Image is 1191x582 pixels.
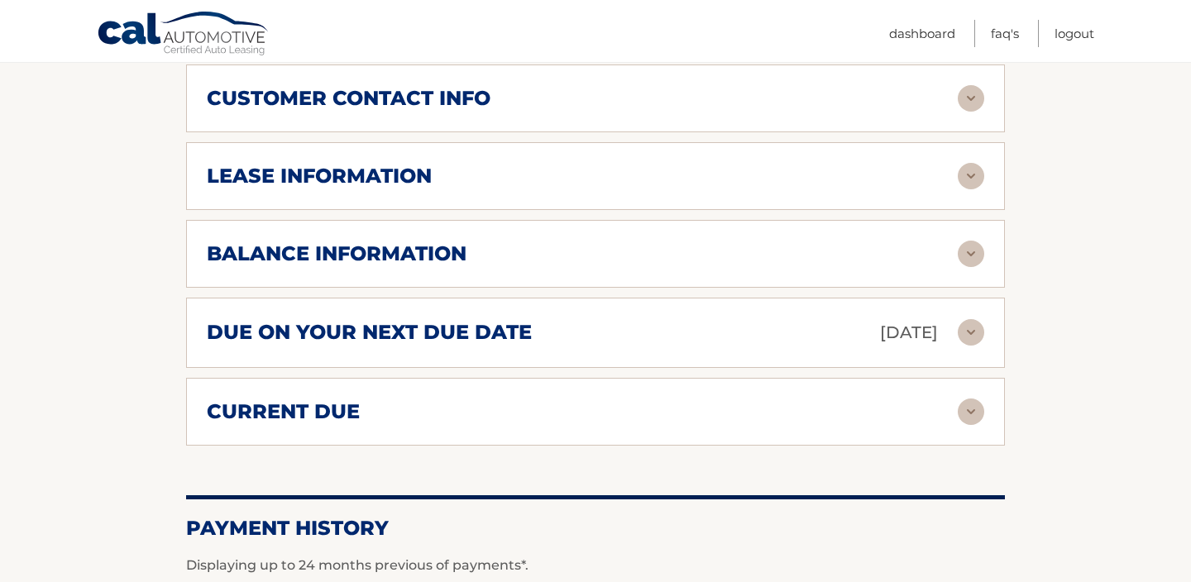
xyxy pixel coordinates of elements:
[97,11,270,59] a: Cal Automotive
[958,241,984,267] img: accordion-rest.svg
[880,318,938,347] p: [DATE]
[207,164,432,188] h2: lease information
[958,319,984,346] img: accordion-rest.svg
[958,163,984,189] img: accordion-rest.svg
[207,320,532,345] h2: due on your next due date
[207,86,490,111] h2: customer contact info
[186,516,1005,541] h2: Payment History
[991,20,1019,47] a: FAQ's
[958,85,984,112] img: accordion-rest.svg
[1055,20,1094,47] a: Logout
[207,399,360,424] h2: current due
[207,241,466,266] h2: balance information
[889,20,955,47] a: Dashboard
[186,556,1005,575] p: Displaying up to 24 months previous of payments*.
[958,398,984,425] img: accordion-rest.svg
